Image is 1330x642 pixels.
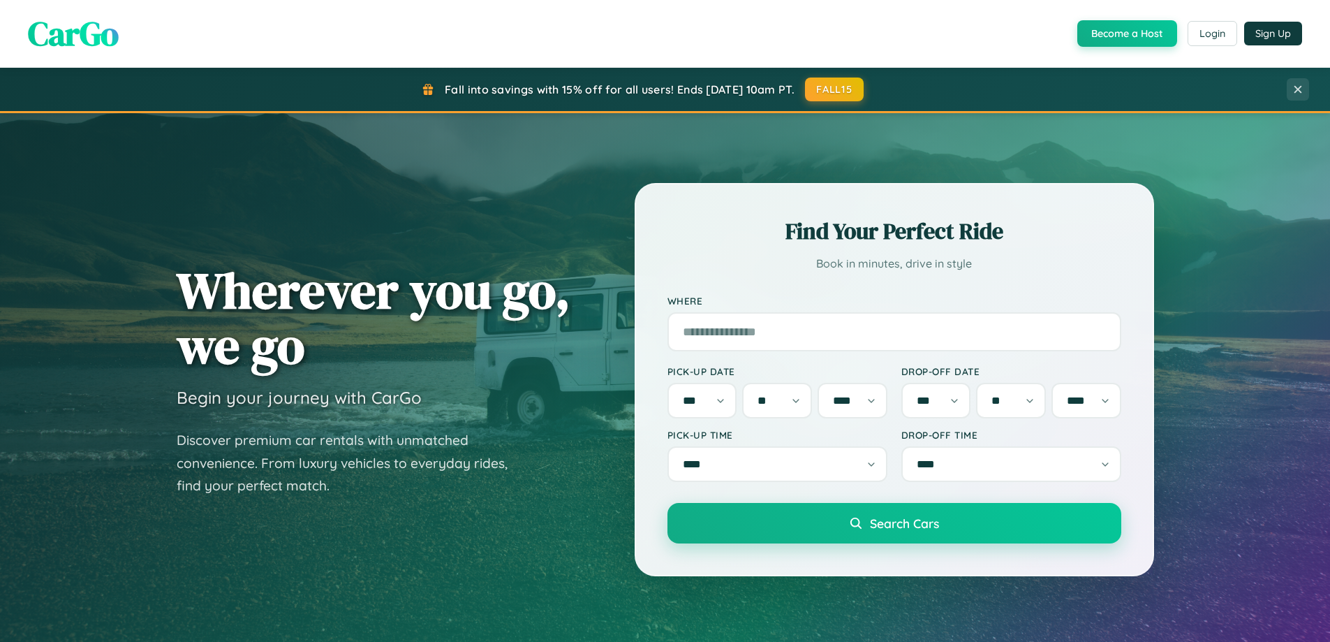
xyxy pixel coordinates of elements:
span: Fall into savings with 15% off for all users! Ends [DATE] 10am PT. [445,82,795,96]
h3: Begin your journey with CarGo [177,387,422,408]
label: Drop-off Date [901,365,1121,377]
h2: Find Your Perfect Ride [667,216,1121,247]
span: Search Cars [870,516,939,531]
label: Where [667,295,1121,307]
label: Pick-up Date [667,365,887,377]
label: Drop-off Time [901,429,1121,441]
button: Sign Up [1244,22,1302,45]
p: Book in minutes, drive in style [667,254,1121,274]
button: Become a Host [1077,20,1177,47]
h1: Wherever you go, we go [177,263,570,373]
button: Search Cars [667,503,1121,543]
p: Discover premium car rentals with unmatched convenience. From luxury vehicles to everyday rides, ... [177,429,526,497]
label: Pick-up Time [667,429,887,441]
span: CarGo [28,10,119,57]
button: FALL15 [805,78,864,101]
button: Login [1188,21,1237,46]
